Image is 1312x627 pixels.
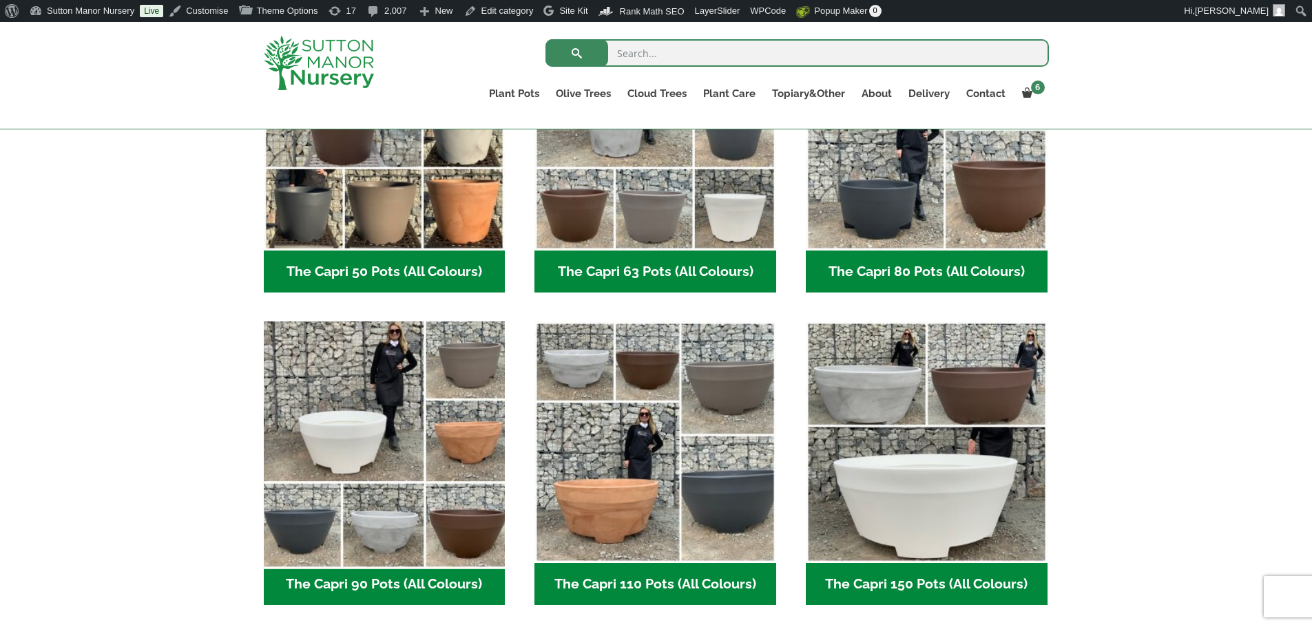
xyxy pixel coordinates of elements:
span: [PERSON_NAME] [1195,6,1269,16]
a: Visit product category The Capri 80 Pots (All Colours) [806,9,1048,293]
h2: The Capri 150 Pots (All Colours) [806,563,1048,606]
img: The Capri 90 Pots (All Colours) [258,316,511,569]
h2: The Capri 50 Pots (All Colours) [264,251,506,293]
a: Visit product category The Capri 150 Pots (All Colours) [806,321,1048,605]
a: Visit product category The Capri 110 Pots (All Colours) [534,321,776,605]
img: The Capri 80 Pots (All Colours) [806,9,1048,251]
h2: The Capri 63 Pots (All Colours) [534,251,776,293]
a: Olive Trees [548,84,619,103]
img: logo [264,36,374,90]
input: Search... [545,39,1049,67]
a: Topiary&Other [764,84,853,103]
a: About [853,84,900,103]
h2: The Capri 90 Pots (All Colours) [264,563,506,606]
img: The Capri 150 Pots (All Colours) [806,321,1048,563]
a: Contact [958,84,1014,103]
a: 6 [1014,84,1049,103]
span: Site Kit [559,6,587,16]
img: The Capri 110 Pots (All Colours) [534,321,776,563]
img: The Capri 50 Pots (All Colours) [264,9,506,251]
h2: The Capri 80 Pots (All Colours) [806,251,1048,293]
a: Cloud Trees [619,84,695,103]
h2: The Capri 110 Pots (All Colours) [534,563,776,606]
a: Visit product category The Capri 50 Pots (All Colours) [264,9,506,293]
span: 6 [1031,81,1045,94]
a: Visit product category The Capri 90 Pots (All Colours) [264,321,506,605]
a: Live [140,5,163,17]
span: 0 [869,5,882,17]
a: Plant Care [695,84,764,103]
img: The Capri 63 Pots (All Colours) [534,9,776,251]
a: Plant Pots [481,84,548,103]
a: Visit product category The Capri 63 Pots (All Colours) [534,9,776,293]
span: Rank Math SEO [620,6,685,17]
a: Delivery [900,84,958,103]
